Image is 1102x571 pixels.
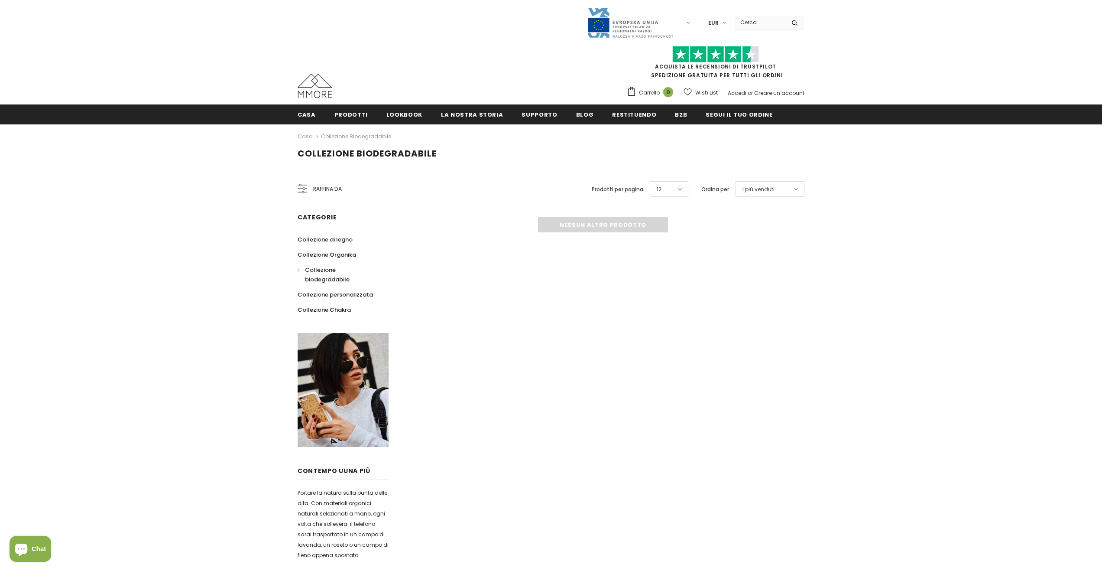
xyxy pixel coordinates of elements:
[627,86,677,99] a: Carrello 0
[334,104,368,124] a: Prodotti
[675,111,687,119] span: B2B
[298,232,353,247] a: Collezione di legno
[657,185,661,194] span: 12
[298,247,356,262] a: Collezione Organika
[742,185,775,194] span: I più venduti
[684,85,718,100] a: Wish List
[592,185,643,194] label: Prodotti per pagina
[728,89,746,97] a: Accedi
[305,266,350,284] span: Collezione biodegradabile
[298,467,370,475] span: contempo uUna più
[298,147,437,160] span: Collezione biodegradabile
[321,133,391,140] a: Collezione biodegradabile
[522,104,557,124] a: supporto
[708,19,719,27] span: EUR
[655,63,776,70] a: Acquista le recensioni di TrustPilot
[663,87,673,97] span: 0
[627,50,804,79] span: SPEDIZIONE GRATUITA PER TUTTI GLI ORDINI
[298,262,379,287] a: Collezione biodegradabile
[701,185,729,194] label: Ordina per
[612,111,656,119] span: Restituendo
[298,213,337,222] span: Categorie
[695,88,718,97] span: Wish List
[706,104,772,124] a: Segui il tuo ordine
[754,89,804,97] a: Creare un account
[298,290,373,299] span: Collezione personalizzata
[706,111,772,119] span: Segui il tuo ordine
[298,104,316,124] a: Casa
[386,111,422,119] span: Lookbook
[612,104,656,124] a: Restituendo
[675,104,687,124] a: B2B
[386,104,422,124] a: Lookbook
[334,111,368,119] span: Prodotti
[748,89,753,97] span: or
[298,131,313,142] a: Casa
[735,16,785,29] input: Search Site
[522,111,557,119] span: supporto
[587,7,674,39] img: Javni Razpis
[639,88,660,97] span: Carrello
[298,235,353,244] span: Collezione di legno
[441,111,503,119] span: La nostra storia
[576,104,594,124] a: Blog
[298,74,332,98] img: Casi MMORE
[441,104,503,124] a: La nostra storia
[298,306,351,314] span: Collezione Chakra
[298,251,356,259] span: Collezione Organika
[298,111,316,119] span: Casa
[587,19,674,26] a: Javni Razpis
[313,184,342,194] span: Raffina da
[7,536,54,564] inbox-online-store-chat: Shopify online store chat
[298,287,373,302] a: Collezione personalizzata
[298,302,351,317] a: Collezione Chakra
[576,111,594,119] span: Blog
[672,46,759,63] img: Fidati di Pilot Stars
[298,488,389,561] p: Portare la natura sulla punta delle dita. Con materiali organici naturali selezionati a mano, ogn...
